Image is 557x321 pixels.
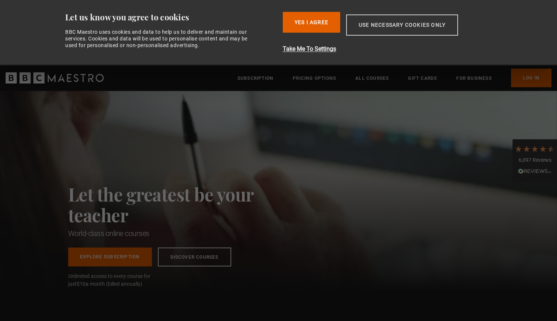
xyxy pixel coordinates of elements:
svg: BBC Maestro [6,72,104,83]
div: 6,097 Reviews [514,157,555,164]
div: 4.7 Stars [514,145,555,153]
a: All Courses [355,75,389,82]
h2: Let the greatest be your teacher [68,184,287,225]
a: Gift Cards [408,75,437,82]
a: Log In [511,69,551,87]
div: 6,097 ReviewsRead All Reviews [513,139,557,182]
a: Discover Courses [158,248,231,266]
button: Use necessary cookies only [346,14,458,36]
span: $10 [77,281,86,287]
button: Yes I Agree [283,12,340,33]
a: Explore Subscription [68,248,152,266]
h1: World-class online courses [68,228,287,239]
img: REVIEWS.io [518,168,551,174]
a: Subscription [238,75,273,82]
div: Read All Reviews [514,167,555,176]
div: Let us know you agree to cookies [65,12,277,23]
a: Pricing Options [293,75,336,82]
div: BBC Maestro uses cookies and data to help us to deliver and maintain our services. Cookies and da... [65,29,256,49]
a: For business [456,75,491,82]
button: Take Me To Settings [283,45,497,53]
span: Unlimited access to every course for just a month (billed annually) [68,272,168,288]
nav: Primary [238,69,551,87]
